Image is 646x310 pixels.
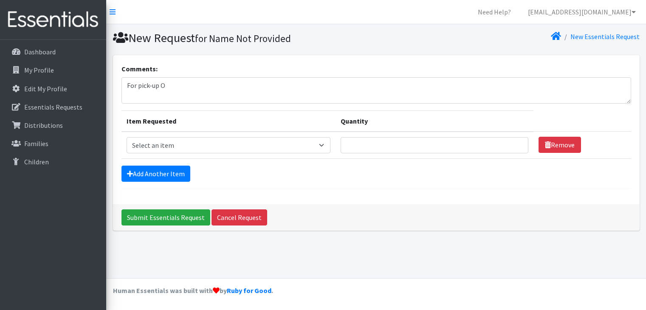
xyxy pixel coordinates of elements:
[3,80,103,97] a: Edit My Profile
[3,99,103,116] a: Essentials Requests
[113,286,273,295] strong: Human Essentials was built with by .
[539,137,581,153] a: Remove
[3,153,103,170] a: Children
[121,166,190,182] a: Add Another Item
[24,139,48,148] p: Families
[3,135,103,152] a: Families
[195,32,291,45] small: for Name Not Provided
[24,121,63,130] p: Distributions
[471,3,518,20] a: Need Help?
[121,64,158,74] label: Comments:
[227,286,271,295] a: Ruby for Good
[3,62,103,79] a: My Profile
[3,6,103,34] img: HumanEssentials
[121,110,336,132] th: Item Requested
[121,209,210,225] input: Submit Essentials Request
[24,66,54,74] p: My Profile
[24,85,67,93] p: Edit My Profile
[24,158,49,166] p: Children
[521,3,643,20] a: [EMAIL_ADDRESS][DOMAIN_NAME]
[113,31,373,45] h1: New Request
[570,32,640,41] a: New Essentials Request
[3,117,103,134] a: Distributions
[336,110,533,132] th: Quantity
[3,43,103,60] a: Dashboard
[24,48,56,56] p: Dashboard
[24,103,82,111] p: Essentials Requests
[212,209,267,225] a: Cancel Request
